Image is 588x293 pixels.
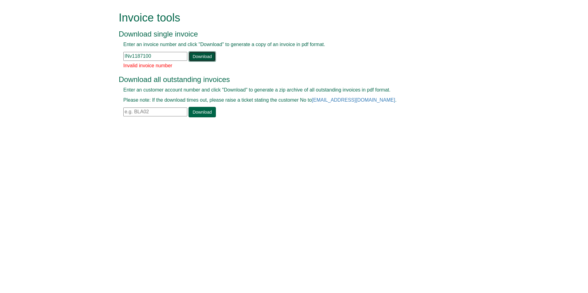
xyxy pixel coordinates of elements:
[119,76,455,84] h3: Download all outstanding invoices
[123,87,451,94] p: Enter an customer account number and click "Download" to generate a zip archive of all outstandin...
[312,97,395,103] a: [EMAIL_ADDRESS][DOMAIN_NAME]
[119,12,455,24] h1: Invoice tools
[123,107,187,116] input: e.g. BLA02
[119,30,455,38] h3: Download single invoice
[189,107,216,117] a: Download
[123,52,187,61] input: e.g. INV1234
[123,97,451,104] p: Please note: If the download times out, please raise a ticket stating the customer No to .
[189,51,216,62] a: Download
[123,41,451,48] p: Enter an invoice number and click "Download" to generate a copy of an invoice in pdf format.
[123,63,172,68] span: Invalid invoice number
